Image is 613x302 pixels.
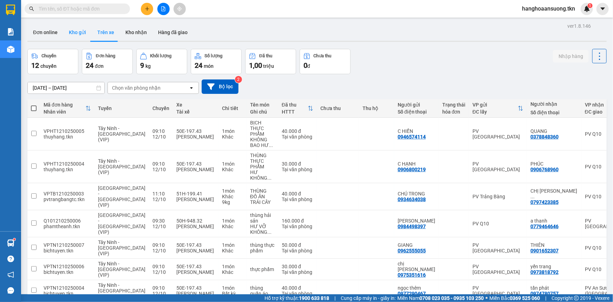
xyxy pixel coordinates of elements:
[44,291,91,296] div: bichtuyen.tkn
[250,120,275,137] div: BỊCH THỰC PHẨM
[44,161,91,167] div: VPHT1210250004
[530,128,578,134] div: QUANG
[28,82,104,94] input: Select a date range.
[282,128,313,134] div: 40.000 đ
[250,153,275,169] div: THÙNG THỰC PHẨM
[398,161,435,167] div: C HẠNH
[530,224,559,229] div: 0779464646
[472,161,523,172] div: PV [GEOGRAPHIC_DATA]
[530,218,578,224] div: a thanh
[222,285,243,291] div: 1 món
[530,134,559,140] div: 0378848360
[250,285,275,296] div: thùng quần áo
[44,264,91,269] div: VPTN1210250006
[222,167,243,172] div: Khác
[152,291,169,296] div: 12/10
[282,167,313,172] div: Tại văn phòng
[98,126,145,142] span: Tây Ninh - [GEOGRAPHIC_DATA] (VIP)
[398,109,435,115] div: Số điện thoại
[314,53,332,58] div: Chưa thu
[177,6,182,11] span: aim
[567,22,591,30] div: ver 1.8.146
[442,109,465,115] div: hóa đơn
[152,134,169,140] div: 12/10
[516,4,581,13] span: hanghoaansuong.tkn
[398,191,435,197] div: CHÚ TRONG
[398,248,426,253] div: 0962555055
[44,218,91,224] div: Q101210250006
[98,212,145,235] span: [GEOGRAPHIC_DATA] - [GEOGRAPHIC_DATA] (VIP)
[40,63,57,69] span: chuyến
[120,24,152,41] button: Kho nhận
[44,102,85,108] div: Mã đơn hàng
[222,269,243,275] div: Khác
[222,224,243,229] div: Khác
[152,264,169,269] div: 09:10
[282,242,313,248] div: 50.000 đ
[299,295,329,301] strong: 1900 633 818
[485,297,488,300] span: ⚪️
[265,294,329,302] span: Hỗ trợ kỹ thuật:
[152,24,193,41] button: Hàng đã giao
[152,218,169,224] div: 09:30
[31,61,39,70] span: 12
[282,291,313,296] div: Tại văn phòng
[574,296,579,301] span: copyright
[145,6,150,11] span: plus
[398,285,435,291] div: ngọc thêm
[472,264,523,275] div: PV [GEOGRAPHIC_DATA]
[176,197,215,202] div: [PERSON_NAME]
[191,49,242,74] button: Số lượng24món
[419,295,484,301] strong: 0708 023 035 - 0935 103 250
[152,269,169,275] div: 12/10
[584,6,590,12] img: icon-new-feature
[222,199,243,205] div: 9 kg
[7,271,14,278] span: notification
[9,51,112,75] b: GỬI : PV An Sương ([GEOGRAPHIC_DATA])
[98,105,145,111] div: Tuyến
[472,128,523,140] div: PV [GEOGRAPHIC_DATA]
[39,5,122,13] input: Tìm tên, số ĐT hoặc mã đơn
[472,285,523,296] div: PV [GEOGRAPHIC_DATA]
[44,269,91,275] div: bichtuyen.tkn
[40,99,94,118] th: Toggle SortBy
[282,264,313,269] div: 30.000 đ
[204,63,214,69] span: món
[469,99,527,118] th: Toggle SortBy
[282,285,313,291] div: 40.000 đ
[282,109,308,115] div: HTTT
[397,294,484,302] span: Miền Nam
[530,264,578,269] div: yến trang
[245,49,296,74] button: Đã thu1,00 triệu
[263,63,274,69] span: triệu
[269,142,273,148] span: ...
[176,167,215,172] div: [PERSON_NAME]
[44,197,91,202] div: pvtrangbangtc.tkn
[13,238,15,240] sup: 1
[278,99,317,118] th: Toggle SortBy
[363,105,391,111] div: Thu hộ
[596,3,609,15] button: caret-down
[152,197,169,202] div: 12/10
[222,248,243,253] div: Khác
[282,102,308,108] div: Đã thu
[282,197,313,202] div: Tại văn phòng
[300,49,351,74] button: Chưa thu0đ
[589,3,591,8] span: 1
[176,218,215,224] div: 50H-948.32
[44,242,91,248] div: VPTN1210250007
[44,109,85,115] div: Nhân viên
[222,105,243,111] div: Chi tiết
[530,248,559,253] div: 0901652307
[235,76,242,83] sup: 2
[267,229,272,235] span: ...
[176,109,215,115] div: Tài xế
[176,102,215,108] div: Xe
[27,24,63,41] button: Đơn online
[152,105,169,111] div: Chuyến
[7,256,14,262] span: question-circle
[398,291,426,296] div: 0977290467
[136,49,187,74] button: Khối lượng9kg
[222,194,243,199] div: Khác
[530,101,578,107] div: Người nhận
